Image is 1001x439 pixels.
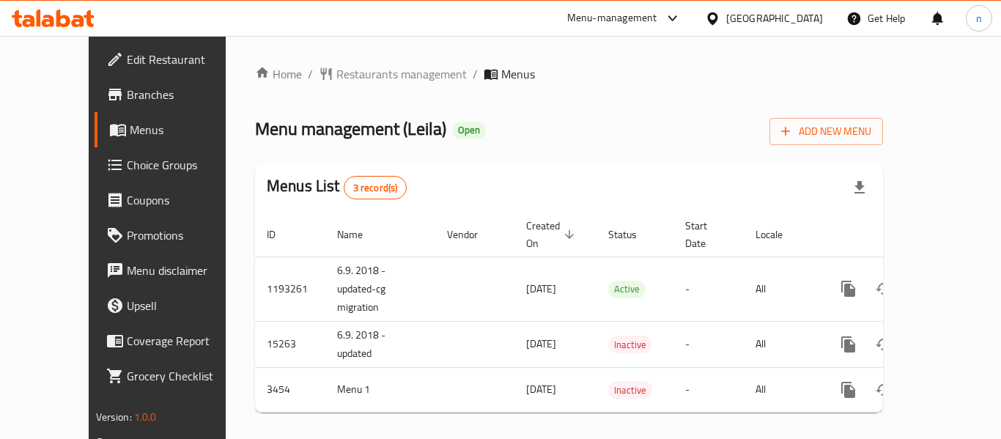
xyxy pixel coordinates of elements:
[769,118,883,145] button: Add New Menu
[255,321,325,367] td: 15263
[526,380,556,399] span: [DATE]
[608,281,646,298] span: Active
[127,297,244,314] span: Upsell
[337,226,382,243] span: Name
[95,288,256,323] a: Upsell
[130,121,244,139] span: Menus
[95,253,256,288] a: Menu disclaimer
[744,367,819,412] td: All
[95,147,256,182] a: Choice Groups
[95,42,256,77] a: Edit Restaurant
[744,257,819,321] td: All
[473,65,478,83] li: /
[567,10,657,27] div: Menu-management
[319,65,467,83] a: Restaurants management
[255,367,325,412] td: 3454
[452,124,486,136] span: Open
[127,51,244,68] span: Edit Restaurant
[608,382,652,399] span: Inactive
[831,372,866,407] button: more
[95,218,256,253] a: Promotions
[255,65,302,83] a: Home
[325,367,435,412] td: Menu 1
[134,407,157,427] span: 1.0.0
[255,112,446,145] span: Menu management ( Leila )
[831,327,866,362] button: more
[127,191,244,209] span: Coupons
[267,226,295,243] span: ID
[95,182,256,218] a: Coupons
[842,170,877,205] div: Export file
[976,10,982,26] span: n
[756,226,802,243] span: Locale
[255,65,883,83] nav: breadcrumb
[95,323,256,358] a: Coverage Report
[95,358,256,394] a: Grocery Checklist
[255,213,983,413] table: enhanced table
[819,213,983,257] th: Actions
[267,175,407,199] h2: Menus List
[726,10,823,26] div: [GEOGRAPHIC_DATA]
[127,226,244,244] span: Promotions
[866,271,901,306] button: Change Status
[608,336,652,353] span: Inactive
[96,407,132,427] span: Version:
[781,122,871,141] span: Add New Menu
[127,156,244,174] span: Choice Groups
[866,372,901,407] button: Change Status
[526,334,556,353] span: [DATE]
[127,332,244,350] span: Coverage Report
[673,321,744,367] td: -
[95,112,256,147] a: Menus
[95,77,256,112] a: Branches
[344,181,407,195] span: 3 record(s)
[866,327,901,362] button: Change Status
[336,65,467,83] span: Restaurants management
[325,257,435,321] td: 6.9. 2018 - updated-cg migration
[255,257,325,321] td: 1193261
[127,86,244,103] span: Branches
[344,176,407,199] div: Total records count
[325,321,435,367] td: 6.9. 2018 - updated
[608,226,656,243] span: Status
[673,367,744,412] td: -
[501,65,535,83] span: Menus
[526,217,579,252] span: Created On
[744,321,819,367] td: All
[685,217,726,252] span: Start Date
[608,381,652,399] div: Inactive
[831,271,866,306] button: more
[526,279,556,298] span: [DATE]
[127,262,244,279] span: Menu disclaimer
[447,226,497,243] span: Vendor
[127,367,244,385] span: Grocery Checklist
[673,257,744,321] td: -
[308,65,313,83] li: /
